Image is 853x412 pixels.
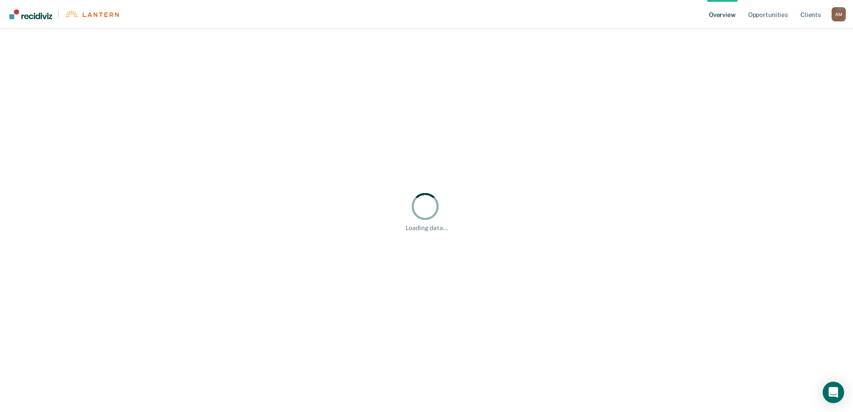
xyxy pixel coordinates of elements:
[9,9,52,19] img: Recidiviz
[832,7,846,21] div: A M
[406,224,448,232] div: Loading data...
[832,7,846,21] button: Profile dropdown button
[65,11,119,17] img: Lantern
[52,10,65,18] span: |
[823,382,844,403] div: Open Intercom Messenger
